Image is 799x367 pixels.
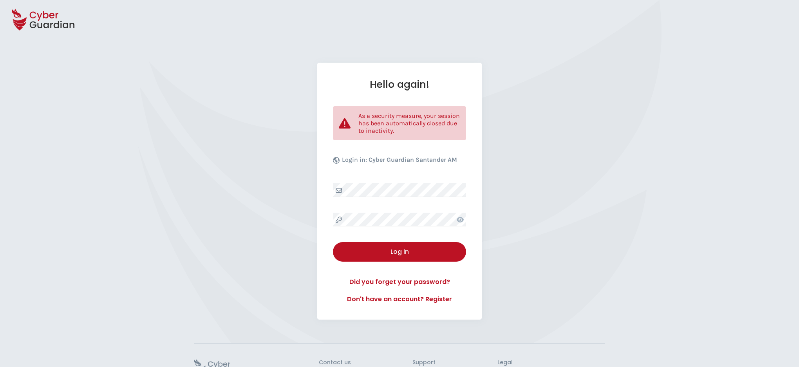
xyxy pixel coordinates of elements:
a: Did you forget your password? [333,277,466,287]
div: Log in [339,247,460,257]
p: As a security measure, your session has been automatically closed due to inactivity. [358,112,460,134]
button: Log in [333,242,466,262]
h3: Legal [497,359,605,366]
h3: Contact us [319,359,351,366]
h3: Support [412,359,436,366]
a: Don't have an account? Register [333,295,466,304]
p: Login in: [342,156,457,168]
h1: Hello again! [333,78,466,90]
b: Cyber Guardian Santander AM [369,156,457,163]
